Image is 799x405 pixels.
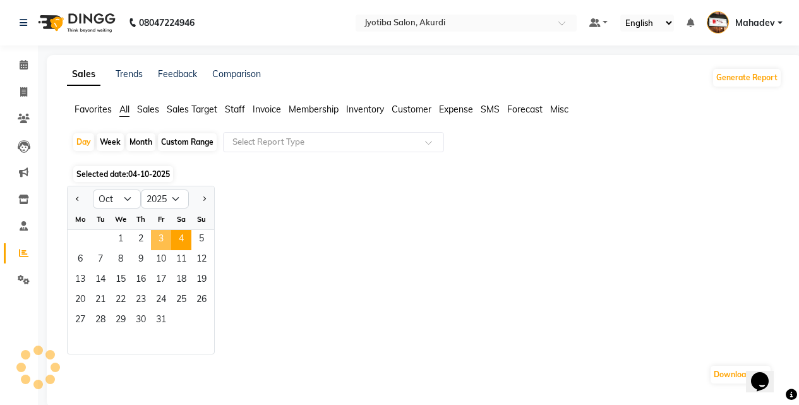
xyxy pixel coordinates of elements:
span: 04-10-2025 [128,169,170,179]
a: Sales [67,63,100,86]
span: Customer [392,104,431,115]
div: Mo [70,209,90,229]
div: Monday, October 13, 2025 [70,270,90,291]
span: 18 [171,270,191,291]
span: Mahadev [735,16,775,30]
div: Wednesday, October 8, 2025 [111,250,131,270]
span: 7 [90,250,111,270]
div: Friday, October 3, 2025 [151,230,171,250]
div: Tu [90,209,111,229]
div: Saturday, October 25, 2025 [171,291,191,311]
div: Thursday, October 30, 2025 [131,311,151,331]
span: 28 [90,311,111,331]
div: Sunday, October 19, 2025 [191,270,212,291]
div: Custom Range [158,133,217,151]
div: Day [73,133,94,151]
span: 8 [111,250,131,270]
span: Inventory [346,104,384,115]
span: Sales [137,104,159,115]
div: Thursday, October 9, 2025 [131,250,151,270]
span: 10 [151,250,171,270]
div: Week [97,133,124,151]
div: Saturday, October 4, 2025 [171,230,191,250]
button: Generate Report [713,69,781,87]
div: Monday, October 20, 2025 [70,291,90,311]
a: Comparison [212,68,261,80]
div: Wednesday, October 29, 2025 [111,311,131,331]
button: Previous month [73,189,83,209]
div: Wednesday, October 1, 2025 [111,230,131,250]
div: Saturday, October 18, 2025 [171,270,191,291]
div: Tuesday, October 28, 2025 [90,311,111,331]
span: Sales Target [167,104,217,115]
div: Tuesday, October 7, 2025 [90,250,111,270]
div: Th [131,209,151,229]
span: Invoice [253,104,281,115]
span: Misc [550,104,568,115]
div: Saturday, October 11, 2025 [171,250,191,270]
span: 3 [151,230,171,250]
div: Fr [151,209,171,229]
select: Select month [93,190,141,209]
span: Staff [225,104,245,115]
img: logo [32,5,119,40]
div: Sunday, October 26, 2025 [191,291,212,311]
div: We [111,209,131,229]
span: 2 [131,230,151,250]
span: SMS [481,104,500,115]
div: Friday, October 24, 2025 [151,291,171,311]
span: All [119,104,129,115]
span: 26 [191,291,212,311]
span: Forecast [507,104,543,115]
div: Friday, October 31, 2025 [151,311,171,331]
span: 14 [90,270,111,291]
span: 16 [131,270,151,291]
div: Thursday, October 16, 2025 [131,270,151,291]
div: Thursday, October 23, 2025 [131,291,151,311]
div: Tuesday, October 14, 2025 [90,270,111,291]
span: 29 [111,311,131,331]
div: Monday, October 27, 2025 [70,311,90,331]
span: 15 [111,270,131,291]
img: Mahadev [707,11,729,33]
div: Thursday, October 2, 2025 [131,230,151,250]
span: 9 [131,250,151,270]
div: Monday, October 6, 2025 [70,250,90,270]
span: 27 [70,311,90,331]
b: 08047224946 [139,5,195,40]
div: Friday, October 10, 2025 [151,250,171,270]
iframe: chat widget [746,354,786,392]
button: Download PDF [711,366,771,384]
span: 17 [151,270,171,291]
div: Wednesday, October 22, 2025 [111,291,131,311]
div: Sunday, October 5, 2025 [191,230,212,250]
span: 31 [151,311,171,331]
span: Membership [289,104,339,115]
div: Tuesday, October 21, 2025 [90,291,111,311]
div: Su [191,209,212,229]
span: 12 [191,250,212,270]
span: 20 [70,291,90,311]
span: 21 [90,291,111,311]
span: 19 [191,270,212,291]
span: 1 [111,230,131,250]
span: 13 [70,270,90,291]
span: Selected date: [73,166,173,182]
span: 24 [151,291,171,311]
span: 6 [70,250,90,270]
a: Feedback [158,68,197,80]
span: 5 [191,230,212,250]
div: Sunday, October 12, 2025 [191,250,212,270]
span: 23 [131,291,151,311]
button: Next month [199,189,209,209]
div: Friday, October 17, 2025 [151,270,171,291]
select: Select year [141,190,189,209]
div: Month [126,133,155,151]
span: 4 [171,230,191,250]
span: Expense [439,104,473,115]
span: 30 [131,311,151,331]
div: Sa [171,209,191,229]
span: 25 [171,291,191,311]
span: 11 [171,250,191,270]
a: Trends [116,68,143,80]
